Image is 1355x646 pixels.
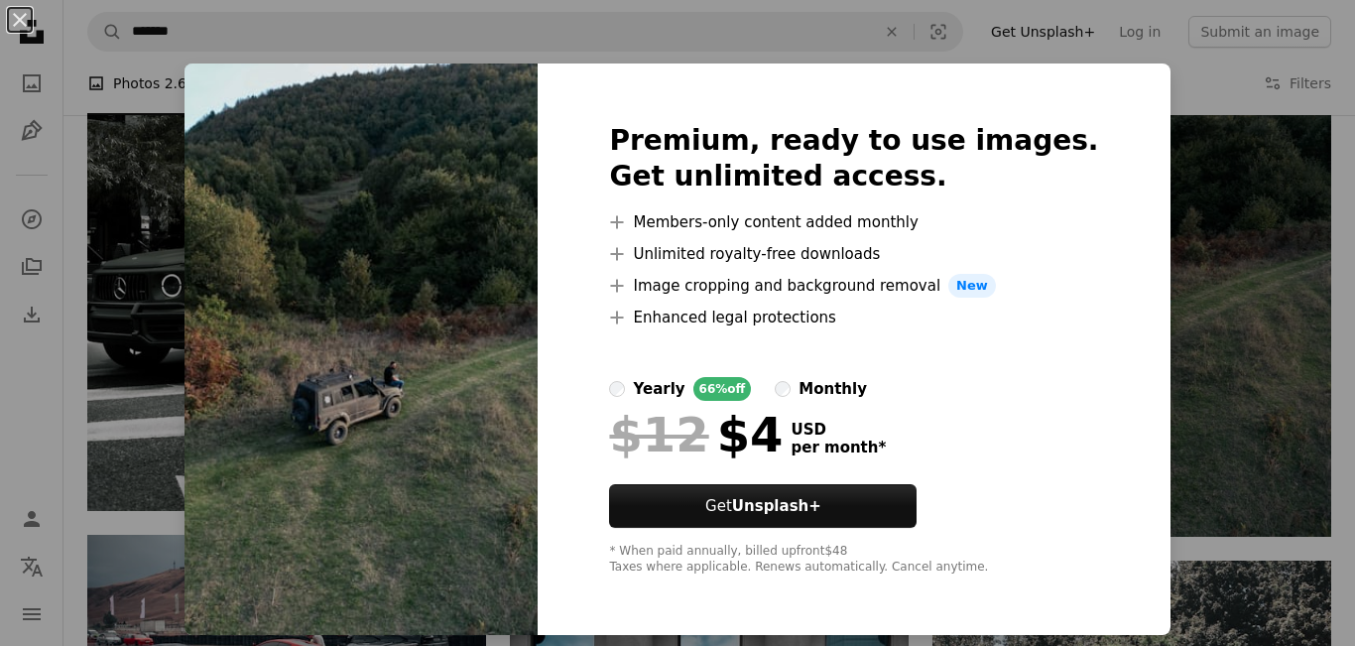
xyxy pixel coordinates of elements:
[633,377,684,401] div: yearly
[775,381,791,397] input: monthly
[609,409,708,460] span: $12
[609,274,1098,298] li: Image cropping and background removal
[732,497,821,515] strong: Unsplash+
[791,421,886,439] span: USD
[609,210,1098,234] li: Members-only content added monthly
[609,242,1098,266] li: Unlimited royalty-free downloads
[948,274,996,298] span: New
[693,377,752,401] div: 66% off
[609,306,1098,329] li: Enhanced legal protections
[185,64,538,635] img: premium_photo-1698274553402-d959df7e7d4c
[609,484,917,528] button: GetUnsplash+
[609,409,783,460] div: $4
[791,439,886,456] span: per month *
[799,377,867,401] div: monthly
[609,381,625,397] input: yearly66%off
[609,123,1098,194] h2: Premium, ready to use images. Get unlimited access.
[609,544,1098,576] div: * When paid annually, billed upfront $48 Taxes where applicable. Renews automatically. Cancel any...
